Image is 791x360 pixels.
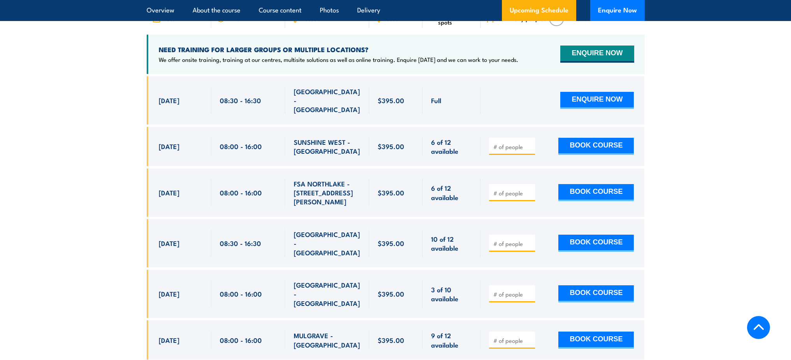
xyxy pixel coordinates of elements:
h4: NEED TRAINING FOR LARGER GROUPS OR MULTIPLE LOCATIONS? [159,45,518,54]
span: [DATE] [159,188,179,197]
span: 08:00 - 16:00 [220,289,262,298]
span: [DATE] [159,289,179,298]
span: 9 of 12 available [431,331,472,349]
button: ENQUIRE NOW [560,92,634,109]
button: BOOK COURSE [558,184,634,201]
span: FSA NORTHLAKE - [STREET_ADDRESS][PERSON_NAME] [294,179,361,206]
span: [GEOGRAPHIC_DATA] - [GEOGRAPHIC_DATA] [294,230,361,257]
span: SUNSHINE WEST - [GEOGRAPHIC_DATA] [294,137,361,156]
button: ENQUIRE NOW [560,46,634,63]
span: [GEOGRAPHIC_DATA] - [GEOGRAPHIC_DATA] [294,280,361,307]
span: [GEOGRAPHIC_DATA] - [GEOGRAPHIC_DATA] [294,87,361,114]
button: BOOK COURSE [558,235,634,252]
span: $395.00 [378,96,404,105]
span: [DATE] [159,96,179,105]
input: # of people [493,240,532,248]
span: MULGRAVE - [GEOGRAPHIC_DATA] [294,331,361,349]
span: $395.00 [378,239,404,248]
span: How many people? [497,15,547,22]
button: BOOK COURSE [558,332,634,349]
input: # of people [493,143,532,151]
input: # of people [493,290,532,298]
span: 3 of 10 available [431,285,472,303]
span: 08:00 - 16:00 [220,335,262,344]
span: 08:00 - 16:00 [220,188,262,197]
span: Location [302,15,324,22]
span: [DATE] [159,335,179,344]
span: $395.00 [378,335,404,344]
span: Cost [386,15,397,22]
button: BOOK COURSE [558,138,634,155]
p: We offer onsite training, training at our centres, multisite solutions as well as online training... [159,56,518,63]
span: Date [163,15,175,22]
button: BOOK COURSE [558,285,634,302]
span: Time [228,15,240,22]
span: $395.00 [378,289,404,298]
span: $395.00 [378,142,404,151]
span: Full [431,96,441,105]
span: 6 of 12 available [431,137,472,156]
span: [DATE] [159,142,179,151]
span: 08:30 - 16:30 [220,96,261,105]
span: $395.00 [378,188,404,197]
input: # of people [493,337,532,344]
span: Available spots [438,12,475,25]
span: 08:30 - 16:30 [220,239,261,248]
span: [DATE] [159,239,179,248]
span: 10 of 12 available [431,234,472,253]
span: 08:00 - 16:00 [220,142,262,151]
span: 6 of 12 available [431,183,472,202]
input: # of people [493,189,532,197]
